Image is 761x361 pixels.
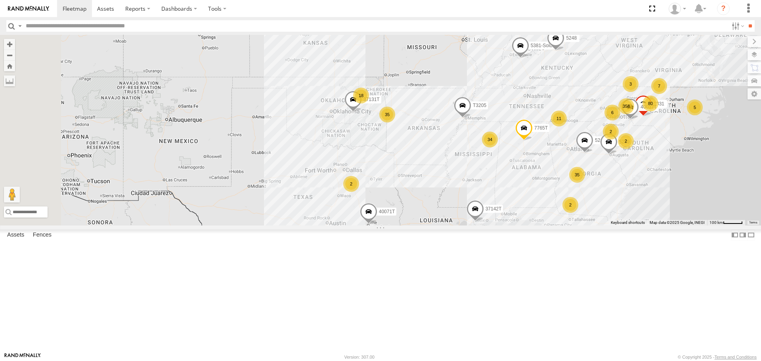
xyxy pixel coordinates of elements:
label: Hide Summary Table [747,229,755,241]
div: 2 [618,133,634,149]
div: 358 [618,98,634,114]
label: Dock Summary Table to the Right [739,229,747,241]
button: Drag Pegman onto the map to open Street View [4,187,20,202]
span: Map data ©2025 Google, INEGI [650,220,705,225]
button: Zoom out [4,50,15,61]
button: Zoom in [4,39,15,50]
div: 35 [379,107,395,122]
div: Version: 307.00 [344,355,375,359]
div: 2 [343,176,359,192]
label: Assets [3,230,28,241]
a: Terms (opens in new tab) [749,221,757,224]
label: Search Query [17,20,23,32]
span: 37142T [486,206,502,212]
span: 1831 [654,101,664,107]
button: Map Scale: 100 km per 46 pixels [707,220,745,225]
div: 5 [687,99,703,115]
img: rand-logo.svg [8,6,49,11]
label: Search Filter Options [728,20,746,32]
span: 40071T [379,209,395,215]
div: 11 [551,111,567,126]
div: 2 [562,197,578,213]
div: 80 [642,96,658,111]
label: Dock Summary Table to the Left [731,229,739,241]
div: Dwight Wallace [666,3,689,15]
div: 3 [623,76,639,92]
a: Terms and Conditions [715,355,757,359]
div: © Copyright 2025 - [678,355,757,359]
i: ? [717,2,730,15]
div: 35 [569,167,585,183]
span: 5381-Sold [531,43,553,49]
div: 7 [651,78,667,94]
label: Fences [29,230,55,241]
span: 5267 [595,138,606,143]
div: 18 [353,88,369,103]
a: Visit our Website [4,353,41,361]
span: 100 km [709,220,723,225]
span: 7765T [534,125,548,131]
label: Map Settings [748,88,761,99]
span: 37131T [363,97,380,103]
label: Measure [4,75,15,86]
div: 34 [482,132,498,147]
div: 6 [604,105,620,120]
div: 2 [603,124,619,139]
span: 40037T [641,104,657,110]
button: Zoom Home [4,61,15,71]
span: 5248 [566,35,577,41]
button: Keyboard shortcuts [611,220,645,225]
span: T3205 [473,103,486,108]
